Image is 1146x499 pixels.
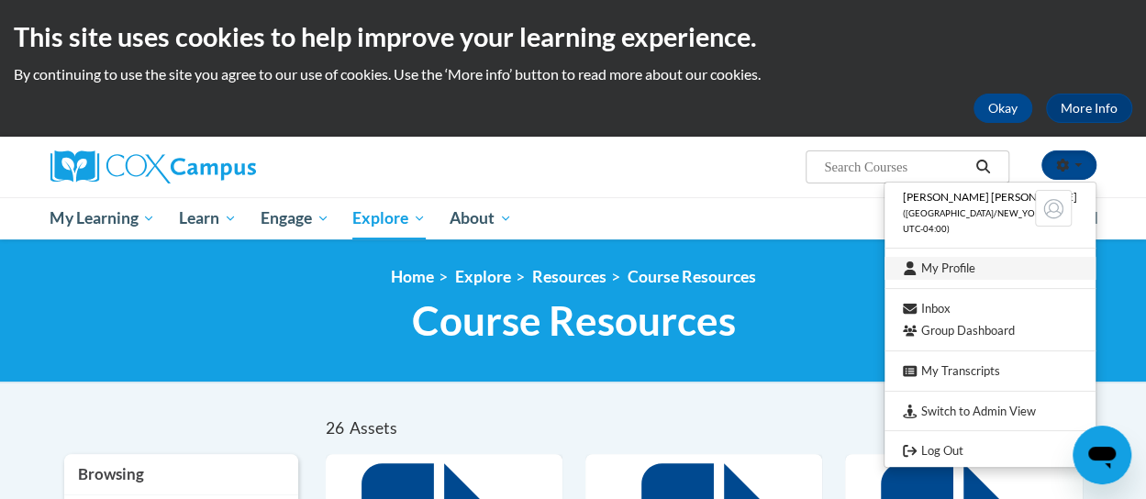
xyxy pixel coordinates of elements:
[1035,190,1072,227] img: Learner Profile Avatar
[903,190,1077,204] span: [PERSON_NAME] [PERSON_NAME]
[340,197,438,239] a: Explore
[455,267,511,286] a: Explore
[628,267,756,286] a: Course Resources
[974,94,1032,123] button: Okay
[885,400,1096,423] a: Switch to Admin View
[704,412,1083,445] nav: Pagination Navigation
[903,208,1046,234] span: ([GEOGRAPHIC_DATA]/New_York UTC-04:00)
[50,207,155,229] span: My Learning
[179,207,237,229] span: Learn
[969,156,996,178] button: Search
[352,207,426,229] span: Explore
[350,418,397,438] span: Assets
[78,463,284,485] h3: Browsing
[885,439,1096,462] a: Logout
[1046,94,1132,123] a: More Info
[249,197,341,239] a: Engage
[885,319,1096,342] a: Group Dashboard
[822,156,969,178] input: Search Courses
[885,297,1096,320] a: Inbox
[14,64,1132,84] p: By continuing to use the site you agree to our use of cookies. Use the ‘More info’ button to read...
[37,197,1110,239] div: Main menu
[261,207,329,229] span: Engage
[1041,150,1096,180] button: Account Settings
[532,267,606,286] a: Resources
[50,150,381,183] a: Cox Campus
[412,296,736,345] span: Course Resources
[438,197,524,239] a: About
[1073,426,1131,484] iframe: Button to launch messaging window
[14,18,1132,55] h2: This site uses cookies to help improve your learning experience.
[885,257,1096,280] a: My Profile
[391,267,434,286] a: Home
[450,207,512,229] span: About
[39,197,168,239] a: My Learning
[326,418,344,438] span: 26
[167,197,249,239] a: Learn
[885,360,1096,383] a: My Transcripts
[50,150,256,183] img: Cox Campus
